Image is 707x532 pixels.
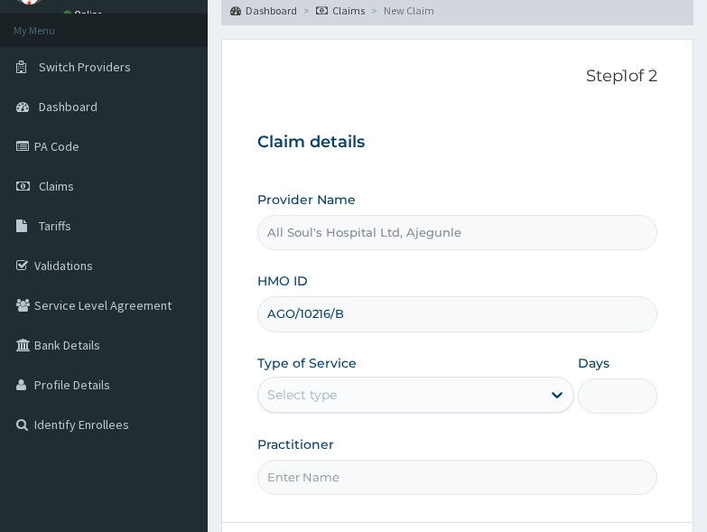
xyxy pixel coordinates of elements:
label: Type of Service [257,354,357,372]
a: Claims [316,3,365,18]
input: Enter Name [257,460,657,495]
div: Select type [267,386,337,404]
a: Dashboard [230,3,297,18]
label: Practitioner [257,435,334,453]
input: Enter HMO ID [257,296,657,331]
span: Claims [39,178,74,194]
span: Switch Providers [39,59,131,75]
span: Dashboard [39,98,98,115]
h3: Claim details [257,133,657,153]
label: Days [578,354,609,372]
label: Provider Name [257,191,356,209]
label: HMO ID [257,272,308,290]
span: Tariffs [39,218,71,234]
li: New Claim [367,3,434,18]
a: Online [63,8,107,21]
p: Step 1 of 2 [257,67,657,87]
